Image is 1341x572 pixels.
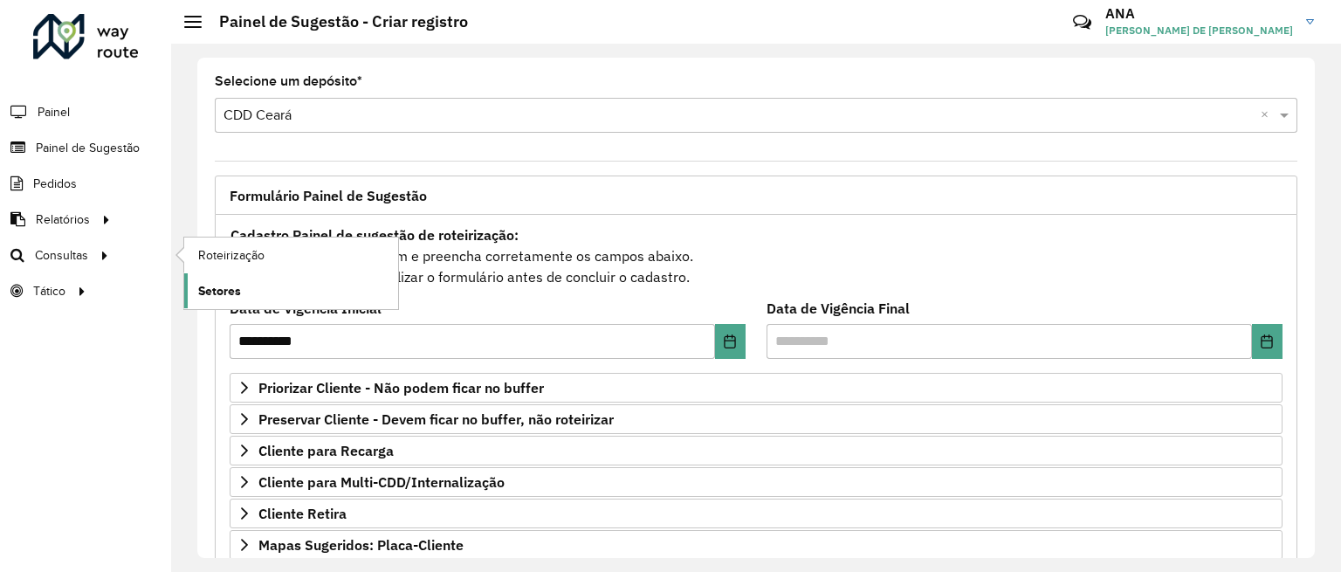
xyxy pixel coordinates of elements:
div: Informe a data de inicio, fim e preencha corretamente os campos abaixo. Ao final, você irá pré-vi... [230,224,1283,288]
span: Consultas [35,246,88,265]
button: Choose Date [715,324,746,359]
h2: Painel de Sugestão - Criar registro [202,12,468,31]
span: Clear all [1261,105,1276,126]
a: Preservar Cliente - Devem ficar no buffer, não roteirizar [230,404,1283,434]
span: Painel de Sugestão [36,139,140,157]
a: Cliente para Multi-CDD/Internalização [230,467,1283,497]
span: Formulário Painel de Sugestão [230,189,427,203]
a: Contato Rápido [1063,3,1101,41]
span: Cliente Retira [258,507,347,520]
a: Priorizar Cliente - Não podem ficar no buffer [230,373,1283,403]
span: [PERSON_NAME] DE [PERSON_NAME] [1105,23,1293,38]
span: Pedidos [33,175,77,193]
a: Cliente Retira [230,499,1283,528]
span: Setores [198,282,241,300]
label: Selecione um depósito [215,71,362,92]
a: Setores [184,273,398,308]
button: Choose Date [1252,324,1283,359]
label: Data de Vigência Final [767,298,910,319]
span: Tático [33,282,65,300]
span: Cliente para Recarga [258,444,394,458]
a: Mapas Sugeridos: Placa-Cliente [230,530,1283,560]
strong: Cadastro Painel de sugestão de roteirização: [230,226,519,244]
a: Cliente para Recarga [230,436,1283,465]
h3: ANA [1105,5,1293,22]
span: Mapas Sugeridos: Placa-Cliente [258,538,464,552]
span: Painel [38,103,70,121]
span: Roteirização [198,246,265,265]
span: Relatórios [36,210,90,229]
a: Roteirização [184,238,398,272]
span: Cliente para Multi-CDD/Internalização [258,475,505,489]
span: Preservar Cliente - Devem ficar no buffer, não roteirizar [258,412,614,426]
span: Priorizar Cliente - Não podem ficar no buffer [258,381,544,395]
